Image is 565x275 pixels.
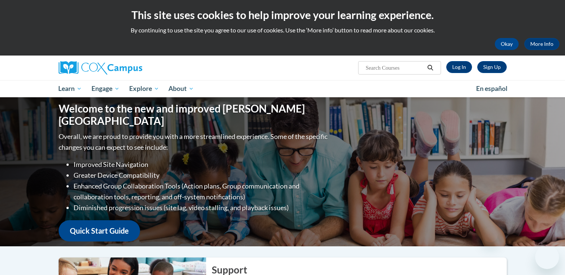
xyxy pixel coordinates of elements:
button: Search [425,63,436,72]
li: Greater Device Compatibility [74,170,329,181]
a: Log In [446,61,472,73]
a: Explore [124,80,164,97]
span: Explore [129,84,159,93]
span: About [168,84,194,93]
li: Diminished progression issues (site lag, video stalling, and playback issues) [74,202,329,213]
span: En español [476,85,507,92]
a: Quick Start Guide [59,220,140,241]
li: Enhanced Group Collaboration Tools (Action plans, Group communication and collaboration tools, re... [74,181,329,202]
iframe: Button to launch messaging window [535,245,559,269]
iframe: Close message [483,227,498,242]
img: Cox Campus [59,61,142,75]
a: About [164,80,199,97]
li: Improved Site Navigation [74,159,329,170]
h1: Welcome to the new and improved [PERSON_NAME][GEOGRAPHIC_DATA] [59,102,329,127]
a: More Info [524,38,559,50]
a: Engage [87,80,124,97]
a: En español [471,81,512,97]
div: Main menu [47,80,518,97]
span: Learn [58,84,82,93]
p: Overall, we are proud to provide you with a more streamlined experience. Some of the specific cha... [59,131,329,153]
input: Search Courses [365,63,425,72]
h2: This site uses cookies to help improve your learning experience. [6,7,559,22]
p: By continuing to use the site you agree to our use of cookies. Use the ‘More info’ button to read... [6,26,559,34]
a: Register [477,61,507,73]
span: Engage [91,84,119,93]
a: Cox Campus [59,61,201,75]
a: Learn [54,80,87,97]
button: Okay [495,38,519,50]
